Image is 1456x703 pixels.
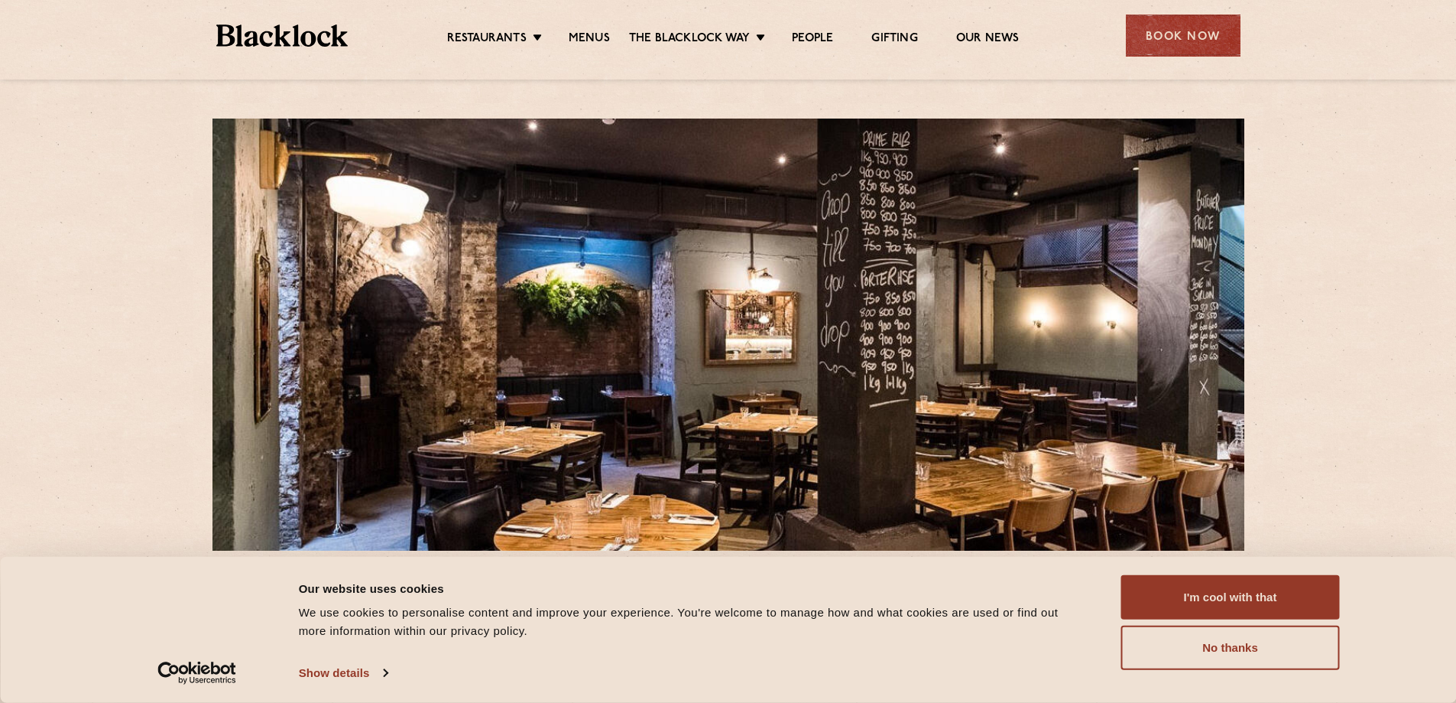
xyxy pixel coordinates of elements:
[447,31,527,48] a: Restaurants
[629,31,750,48] a: The Blacklock Way
[1126,15,1240,57] div: Book Now
[130,662,264,685] a: Usercentrics Cookiebot - opens in a new window
[1121,626,1340,670] button: No thanks
[216,24,349,47] img: BL_Textured_Logo-footer-cropped.svg
[871,31,917,48] a: Gifting
[299,579,1087,597] div: Our website uses cookies
[299,604,1087,640] div: We use cookies to personalise content and improve your experience. You're welcome to manage how a...
[569,31,610,48] a: Menus
[1121,575,1340,620] button: I'm cool with that
[299,662,388,685] a: Show details
[792,31,833,48] a: People
[956,31,1020,48] a: Our News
